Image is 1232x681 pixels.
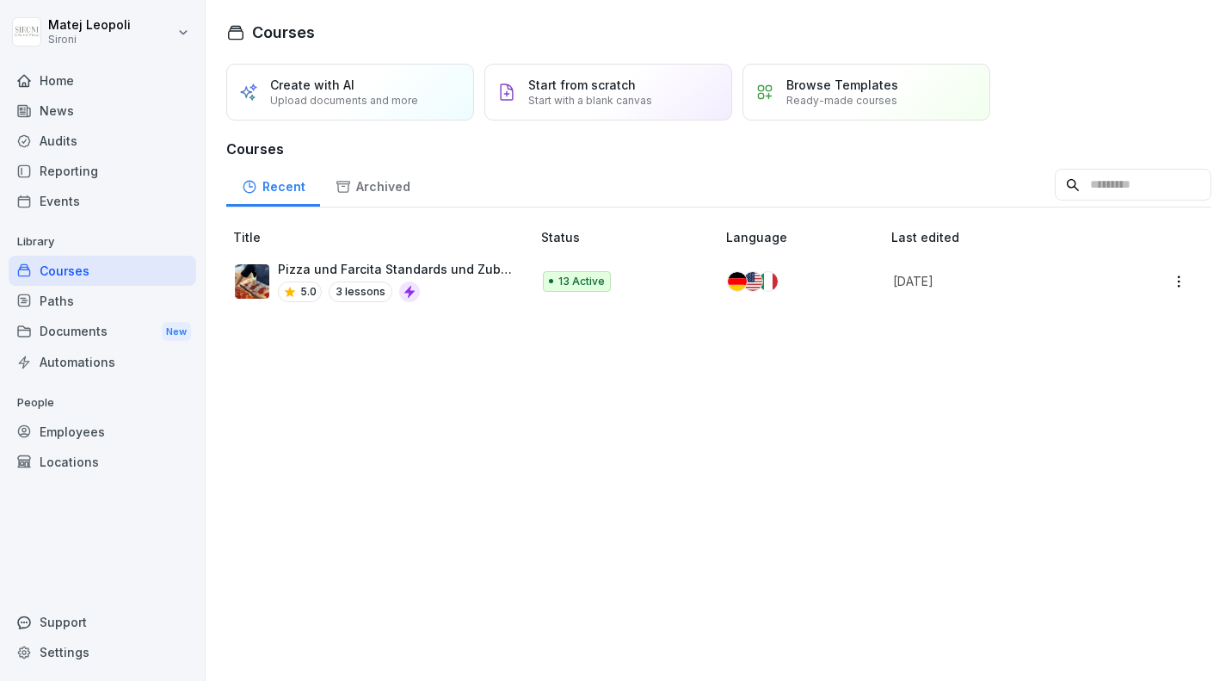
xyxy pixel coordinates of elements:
a: DocumentsNew [9,316,196,348]
a: Employees [9,417,196,447]
p: Status [541,228,719,246]
a: Automations [9,347,196,377]
a: Home [9,65,196,96]
p: Start from scratch [528,77,636,92]
a: Paths [9,286,196,316]
a: Courses [9,256,196,286]
p: Create with AI [270,77,354,92]
p: Title [233,228,534,246]
h1: Courses [252,21,315,44]
p: 13 Active [558,274,605,289]
p: Last edited [891,228,1130,246]
p: Matej Leopoli [48,18,131,33]
p: Ready-made courses [786,94,897,107]
a: Recent [226,163,320,207]
a: Settings [9,637,196,667]
h3: Courses [226,139,1211,159]
p: Library [9,228,196,256]
div: Support [9,607,196,637]
p: Sironi [48,34,131,46]
p: Browse Templates [786,77,898,92]
a: Events [9,186,196,216]
img: us.svg [743,272,762,291]
div: Documents [9,316,196,348]
a: Audits [9,126,196,156]
p: Start with a blank canvas [528,94,652,107]
p: Upload documents and more [270,94,418,107]
p: Pizza und Farcita Standards und Zubereitung [278,260,514,278]
p: 5.0 [300,284,317,300]
p: People [9,389,196,417]
a: Reporting [9,156,196,186]
a: Locations [9,447,196,477]
a: News [9,96,196,126]
a: Archived [320,163,425,207]
div: New [162,322,191,342]
img: de.svg [728,272,747,291]
p: [DATE] [893,272,1109,290]
p: 3 lessons [329,282,392,302]
img: zyvhtweyt47y1etu6k7gt48a.png [235,264,269,299]
p: Language [726,228,884,246]
img: it.svg [759,272,778,291]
